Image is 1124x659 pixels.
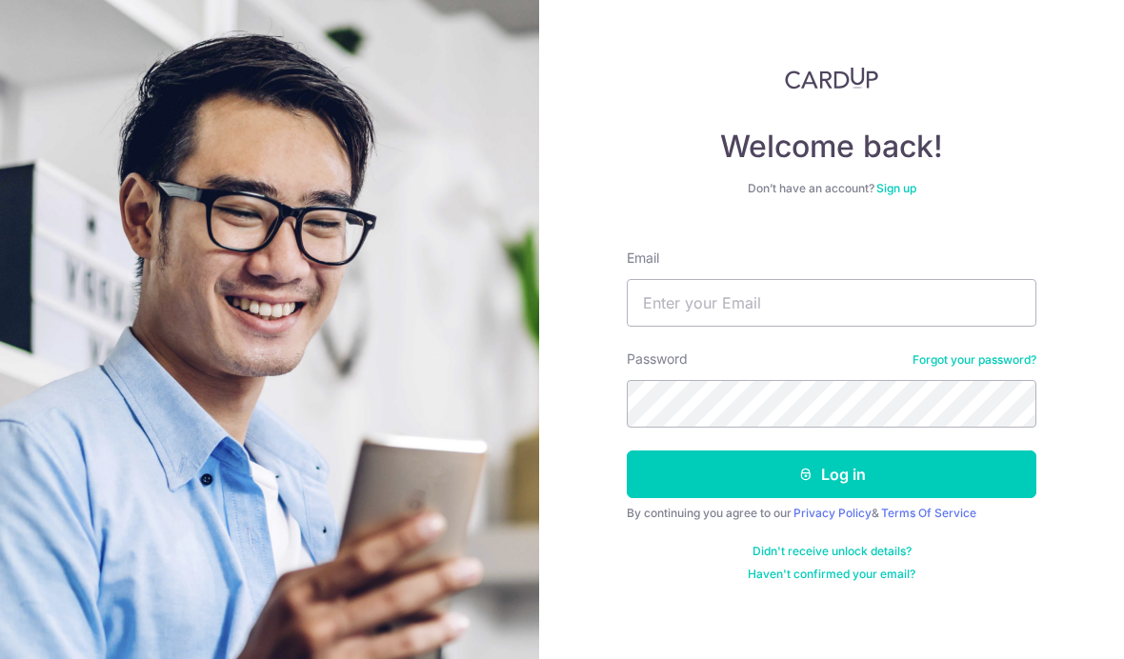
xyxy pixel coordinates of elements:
img: CardUp Logo [785,67,878,90]
a: Haven't confirmed your email? [748,567,915,582]
a: Didn't receive unlock details? [753,544,912,559]
a: Sign up [876,181,916,195]
a: Terms Of Service [881,506,976,520]
label: Password [627,349,688,369]
input: Enter your Email [627,279,1036,327]
button: Log in [627,450,1036,498]
div: By continuing you agree to our & [627,506,1036,521]
h4: Welcome back! [627,128,1036,166]
label: Email [627,249,659,268]
div: Don’t have an account? [627,181,1036,196]
a: Forgot your password? [913,352,1036,368]
a: Privacy Policy [793,506,872,520]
